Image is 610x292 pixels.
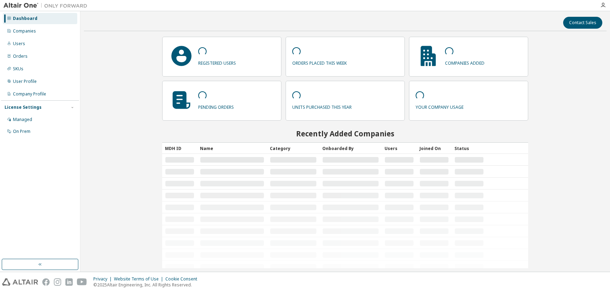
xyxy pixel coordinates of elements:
[292,102,352,110] p: units purchased this year
[563,17,602,29] button: Contact Sales
[292,58,347,66] p: orders placed this week
[322,143,379,154] div: Onboarded By
[419,143,449,154] div: Joined On
[454,143,484,154] div: Status
[2,278,38,286] img: altair_logo.svg
[13,79,37,84] div: User Profile
[93,276,114,282] div: Privacy
[5,105,42,110] div: License Settings
[114,276,165,282] div: Website Terms of Use
[54,278,61,286] img: instagram.svg
[13,28,36,34] div: Companies
[165,276,201,282] div: Cookie Consent
[13,117,32,122] div: Managed
[13,66,23,72] div: SKUs
[385,143,414,154] div: Users
[13,54,28,59] div: Orders
[3,2,91,9] img: Altair One
[416,102,464,110] p: your company usage
[198,58,236,66] p: registered users
[13,41,25,47] div: Users
[270,143,317,154] div: Category
[42,278,50,286] img: facebook.svg
[198,102,234,110] p: pending orders
[93,282,201,288] p: © 2025 Altair Engineering, Inc. All Rights Reserved.
[165,143,194,154] div: MDH ID
[445,58,485,66] p: companies added
[13,129,30,134] div: On Prem
[13,91,46,97] div: Company Profile
[13,16,37,21] div: Dashboard
[65,278,73,286] img: linkedin.svg
[77,278,87,286] img: youtube.svg
[162,129,528,138] h2: Recently Added Companies
[200,143,264,154] div: Name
